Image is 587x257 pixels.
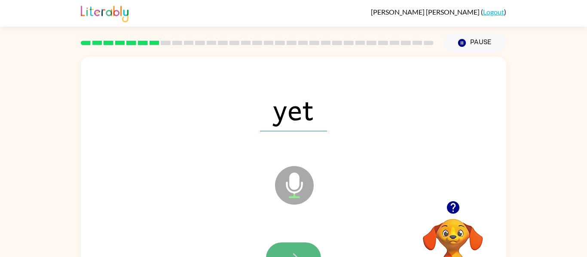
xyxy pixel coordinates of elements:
div: ( ) [371,8,506,16]
button: Pause [444,33,506,53]
span: [PERSON_NAME] [PERSON_NAME] [371,8,481,16]
a: Logout [483,8,504,16]
img: Literably [81,3,128,22]
span: yet [260,87,327,131]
